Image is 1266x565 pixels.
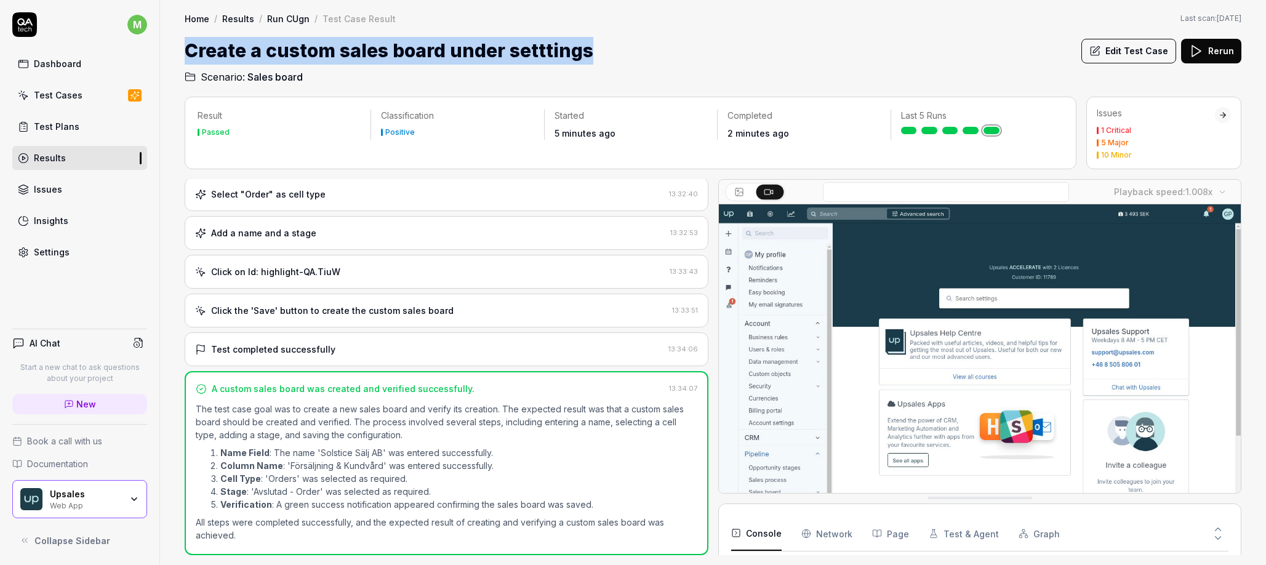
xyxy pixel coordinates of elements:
[34,151,66,164] div: Results
[385,129,415,136] div: Positive
[323,12,396,25] div: Test Case Result
[727,110,880,122] p: Completed
[220,499,272,510] strong: Verification
[801,516,852,551] button: Network
[220,473,261,484] strong: Cell Type
[27,457,88,470] span: Documentation
[220,446,697,459] li: : The name 'Solstice Sälj AB' was entered successfully.
[198,110,361,122] p: Result
[1097,107,1215,119] div: Issues
[222,12,254,25] a: Results
[259,12,262,25] div: /
[34,183,62,196] div: Issues
[220,486,247,497] strong: Stage
[12,528,147,553] button: Collapse Sidebar
[672,306,698,315] time: 13:33:51
[12,209,147,233] a: Insights
[211,343,335,356] div: Test completed successfully
[1101,151,1132,159] div: 10 Minor
[555,128,615,138] time: 5 minutes ago
[12,394,147,414] a: New
[198,70,245,84] span: Scenario:
[670,228,698,237] time: 13:32:53
[34,57,81,70] div: Dashboard
[76,398,96,411] span: New
[727,128,789,138] time: 2 minutes ago
[1114,185,1212,198] div: Playback speed:
[1217,14,1241,23] time: [DATE]
[34,89,82,102] div: Test Cases
[220,485,697,498] li: : 'Avslutad - Order' was selected as required.
[185,70,303,84] a: Scenario:Sales board
[211,304,454,317] div: Click the 'Save' button to create the custom sales board
[901,110,1054,122] p: Last 5 Runs
[872,516,909,551] button: Page
[34,120,79,133] div: Test Plans
[214,12,217,25] div: /
[12,146,147,170] a: Results
[669,190,698,198] time: 13:32:40
[267,12,310,25] a: Run CUgn
[185,37,593,65] h1: Create a custom sales board under setttings
[50,500,121,510] div: Web App
[1081,39,1176,63] button: Edit Test Case
[247,70,303,84] span: Sales board
[220,459,697,472] li: : 'Försäljning & Kundvård' was entered successfully.
[12,240,147,264] a: Settings
[34,214,68,227] div: Insights
[314,12,318,25] div: /
[12,457,147,470] a: Documentation
[1180,13,1241,24] span: Last scan:
[185,12,209,25] a: Home
[381,110,534,122] p: Classification
[34,246,70,258] div: Settings
[1101,127,1131,134] div: 1 Critical
[1181,39,1241,63] button: Rerun
[1019,516,1060,551] button: Graph
[20,488,42,510] img: Upsales Logo
[196,516,697,542] p: All steps were completed successfully, and the expected result of creating and verifying a custom...
[670,267,698,276] time: 13:33:43
[127,15,147,34] span: m
[12,114,147,138] a: Test Plans
[196,403,697,441] p: The test case goal was to create a new sales board and verify its creation. The expected result w...
[220,447,270,458] strong: Name Field
[27,435,102,447] span: Book a call with us
[202,129,230,136] div: Passed
[929,516,999,551] button: Test & Agent
[12,480,147,518] button: Upsales LogoUpsalesWeb App
[669,384,697,393] time: 13:34:07
[12,435,147,447] a: Book a call with us
[30,337,60,350] h4: AI Chat
[50,489,121,500] div: Upsales
[127,12,147,37] button: m
[1101,139,1129,146] div: 5 Major
[12,177,147,201] a: Issues
[12,83,147,107] a: Test Cases
[211,226,316,239] div: Add a name and a stage
[34,534,110,547] span: Collapse Sidebar
[211,265,340,278] div: Click on Id: highlight-QA.TiuW
[12,52,147,76] a: Dashboard
[220,460,283,471] strong: Column Name
[220,498,697,511] li: : A green success notification appeared confirming the sales board was saved.
[12,362,147,384] p: Start a new chat to ask questions about your project
[1180,13,1241,24] button: Last scan:[DATE]
[668,345,698,353] time: 13:34:06
[211,188,326,201] div: Select "Order" as cell type
[731,516,782,551] button: Console
[555,110,707,122] p: Started
[220,472,697,485] li: : 'Orders' was selected as required.
[212,382,475,395] div: A custom sales board was created and verified successfully.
